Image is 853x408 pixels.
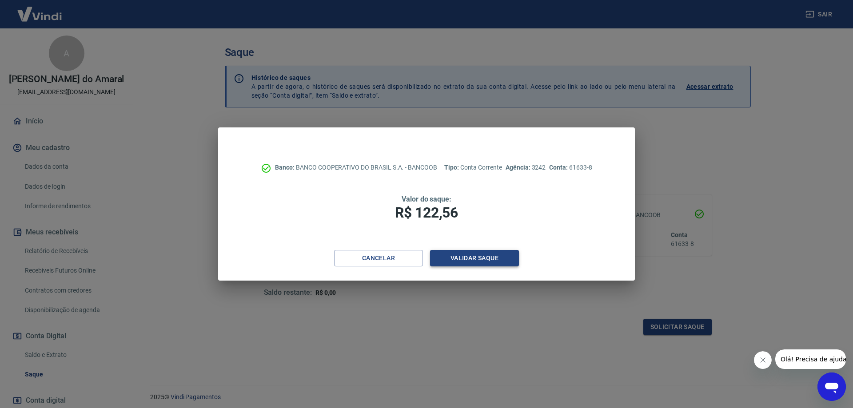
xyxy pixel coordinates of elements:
button: Cancelar [334,250,423,266]
p: BANCO COOPERATIVO DO BRASIL S.A. - BANCOOB [275,163,437,172]
iframe: Botão para abrir a janela de mensagens [817,372,846,401]
span: Conta: [549,164,569,171]
p: 61633-8 [549,163,592,172]
iframe: Fechar mensagem [754,351,772,369]
span: R$ 122,56 [395,204,458,221]
iframe: Mensagem da empresa [775,349,846,369]
span: Olá! Precisa de ajuda? [5,6,75,13]
span: Banco: [275,164,296,171]
span: Valor do saque: [402,195,451,203]
span: Agência: [506,164,532,171]
p: 3242 [506,163,546,172]
button: Validar saque [430,250,519,266]
span: Tipo: [444,164,460,171]
p: Conta Corrente [444,163,502,172]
